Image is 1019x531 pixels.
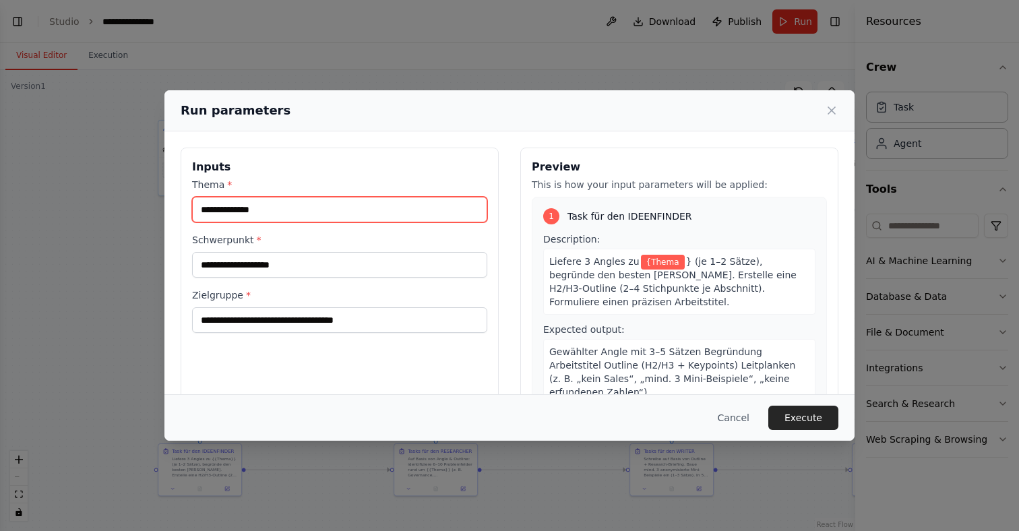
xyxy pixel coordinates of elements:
label: Zielgruppe [192,288,487,302]
div: 1 [543,208,559,224]
span: Expected output: [543,324,625,335]
span: Variable: {Thema [641,255,685,270]
label: Schwerpunkt [192,233,487,247]
h3: Inputs [192,159,487,175]
span: } (je 1–2 Sätze), begründe den besten [PERSON_NAME]. Erstelle eine H2/H3-Outline (2–4 Stichpunkte... [549,256,797,307]
button: Execute [768,406,838,430]
span: Description: [543,234,600,245]
span: Task für den IDEENFINDER [567,210,692,223]
p: This is how your input parameters will be applied: [532,178,827,191]
button: Cancel [707,406,760,430]
h2: Run parameters [181,101,290,120]
span: Gewählter Angle mit 3–5 Sätzen Begründung Arbeitstitel Outline (H2/H3 + Keypoints) Leitplanken (z... [549,346,795,398]
label: Thema [192,178,487,191]
span: Liefere 3 Angles zu [549,256,640,267]
h3: Preview [532,159,827,175]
